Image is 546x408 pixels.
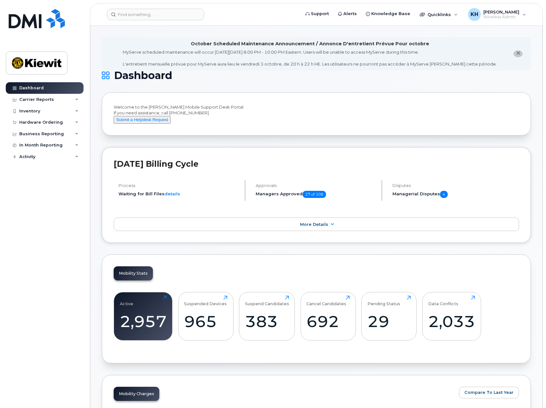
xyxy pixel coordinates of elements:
[164,191,180,196] a: details
[306,296,350,337] a: Cancel Candidates692
[256,191,376,198] h5: Managers Approved
[428,296,475,337] a: Data Conflicts2,033
[306,312,350,331] div: 692
[428,296,458,306] div: Data Conflicts
[464,389,514,395] span: Compare To Last Year
[245,296,289,337] a: Suspend Candidates383
[120,296,167,337] a: Active2,957
[306,296,346,306] div: Cancel Candidates
[428,312,475,331] div: 2,033
[518,380,541,403] iframe: Messenger Launcher
[245,312,289,331] div: 383
[184,296,227,306] div: Suspended Devices
[367,312,411,331] div: 29
[191,40,429,47] div: October Scheduled Maintenance Announcement / Annonce D'entretient Prévue Pour octobre
[184,312,227,331] div: 965
[114,117,171,122] a: Submit a Helpdesk Request
[114,159,519,169] h2: [DATE] Billing Cycle
[303,191,326,198] span: 27 of 106
[119,191,239,197] li: Waiting for Bill Files
[120,296,133,306] div: Active
[367,296,400,306] div: Pending Status
[114,104,519,124] div: Welcome to the [PERSON_NAME] Mobile Support Desk Portal If you need assistance, call [PHONE_NUMBER].
[392,183,519,188] h4: Disputes
[114,71,172,80] span: Dashboard
[120,312,167,331] div: 2,957
[245,296,289,306] div: Suspend Candidates
[256,183,376,188] h4: Approvals
[123,49,497,67] div: MyServe scheduled maintenance will occur [DATE][DATE] 8:00 PM - 10:00 PM Eastern. Users will be u...
[440,191,448,198] span: 4
[300,222,328,227] span: More Details
[367,296,411,337] a: Pending Status29
[114,116,171,124] button: Submit a Helpdesk Request
[392,191,519,198] h5: Managerial Disputes
[119,183,239,188] h4: Process
[514,50,523,57] button: close notification
[184,296,227,337] a: Suspended Devices965
[459,387,519,398] button: Compare To Last Year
